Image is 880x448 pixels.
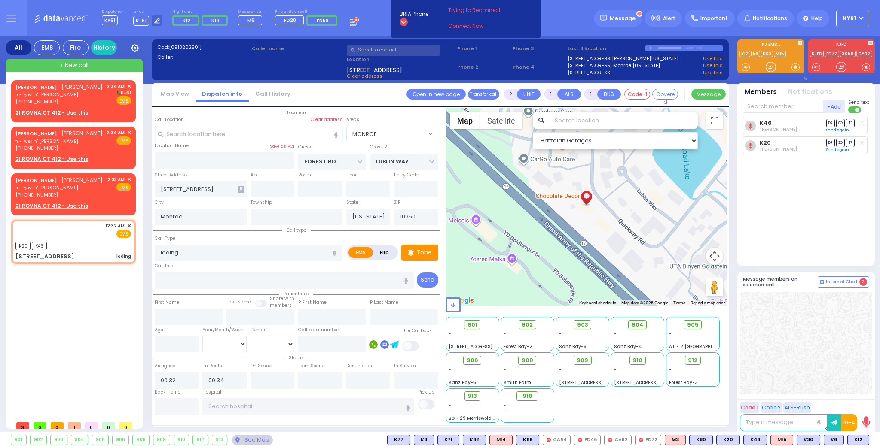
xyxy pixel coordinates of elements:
span: Status [284,354,308,361]
div: CAR4 [543,435,571,445]
input: Search location [549,112,698,129]
a: CAR2 [856,51,872,57]
u: 21 ROVNA CT 412 - Use this [15,155,88,163]
label: Township [251,199,272,206]
div: - [504,415,551,421]
span: 904 [632,321,644,329]
u: EMS [119,98,128,104]
a: [PERSON_NAME] [15,177,57,184]
span: DR [826,119,835,127]
label: Fire units on call [275,9,340,15]
a: K6 [751,51,760,57]
span: - [449,366,451,373]
a: Send again [826,127,849,133]
span: - [614,330,617,337]
img: message.svg [600,15,607,21]
a: Open this area in Google Maps (opens a new window) [448,295,476,306]
span: 2:33 AM [107,176,125,183]
div: See map [232,435,272,445]
img: red-radio-icon.svg [547,438,551,442]
label: Night unit [172,9,231,15]
span: Important [700,15,728,22]
span: Call type [282,227,311,233]
label: City [155,199,164,206]
span: - [669,330,672,337]
label: ZIP [394,199,400,206]
span: - [504,330,506,337]
span: - [614,366,617,373]
span: Forest Bay-3 [669,379,698,386]
span: BG - 29 Merriewold S. [449,415,497,421]
span: 1 [68,422,81,429]
span: EMS [116,230,131,238]
a: K20 [760,139,771,146]
div: EMS [34,40,60,55]
input: Search location here [155,126,342,142]
div: BLS [743,435,767,445]
div: All [6,40,31,55]
div: K30 [797,435,820,445]
span: 902 [522,321,533,329]
small: Share with [270,295,294,302]
div: 902 [31,435,47,445]
span: ר' ישעי' - ר' [PERSON_NAME] [15,138,103,145]
span: - [559,337,562,343]
span: Forest Bay-2 [504,343,532,350]
label: Location Name [155,142,189,149]
div: K6 [824,435,844,445]
span: DR [826,139,835,147]
span: Internal Chat [826,279,858,285]
label: Fire [373,247,397,258]
span: [PHONE_NUMBER] [15,145,58,151]
span: [STREET_ADDRESS][PERSON_NAME] [449,343,530,350]
span: Phone 3 [513,45,565,52]
label: In Service [394,363,416,369]
u: EMS [119,185,128,191]
span: Alert [663,15,675,22]
label: P First Name [298,299,327,306]
button: Toggle fullscreen view [706,112,723,129]
label: KJ EMS... [737,42,804,48]
label: Gender [251,327,267,333]
button: Notifications [788,87,832,97]
div: [STREET_ADDRESS] [15,252,74,261]
label: Destination [346,363,372,369]
span: - [504,373,506,379]
span: Other building occupants [238,186,244,193]
span: FD20 [284,17,296,24]
div: FD72 [635,435,661,445]
u: 21 ROVNA CT 412 - Use this [15,202,88,209]
span: - [449,409,451,415]
img: Logo [34,13,91,24]
span: Send text [848,99,869,106]
span: Notifications [753,15,787,22]
span: - [504,337,506,343]
label: Room [298,172,311,179]
div: K3 [414,435,434,445]
span: members [270,302,292,309]
div: Fire [63,40,89,55]
span: ✕ [127,222,131,230]
button: 10-4 [841,414,857,431]
label: Call Location [155,116,184,123]
input: Search hospital [202,398,414,415]
input: Search member [743,100,823,113]
div: BLS [463,435,486,445]
label: Location [347,56,455,63]
span: [PERSON_NAME] [61,176,103,184]
button: KY61 [836,10,869,27]
span: Yona Dovid Perl [760,146,797,152]
div: CAR2 [604,435,632,445]
span: AT - 2 [GEOGRAPHIC_DATA] [669,343,733,350]
span: Phone 4 [513,64,565,71]
span: KY61 [843,15,856,22]
button: Code 1 [740,402,759,413]
a: Connect Now [448,22,516,30]
span: Smith Farm [504,379,531,386]
div: K77 [387,435,410,445]
button: Internal Chat 2 [818,276,869,288]
label: Areas [346,116,359,123]
h5: Message members on selected call [743,276,818,288]
img: red-radio-icon.svg [578,438,582,442]
span: K19 [211,17,219,24]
